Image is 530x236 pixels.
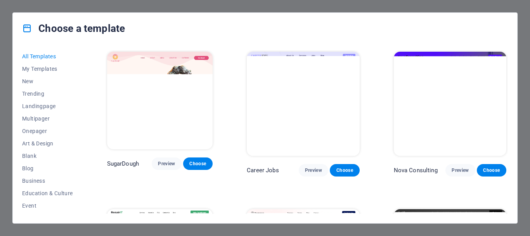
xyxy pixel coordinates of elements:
[158,161,175,167] span: Preview
[22,78,73,84] span: New
[336,167,353,173] span: Choose
[183,157,213,170] button: Choose
[22,153,73,159] span: Blank
[394,52,506,156] img: Nova Consulting
[22,22,125,35] h4: Choose a template
[247,166,279,174] p: Career Jobs
[22,128,73,134] span: Onepager
[107,160,139,168] p: SugarDough
[22,125,73,137] button: Onepager
[22,190,73,196] span: Education & Culture
[22,53,73,59] span: All Templates
[22,91,73,97] span: Trending
[22,50,73,63] button: All Templates
[330,164,359,177] button: Choose
[22,212,73,224] button: Gastronomy
[22,100,73,112] button: Landingpage
[22,140,73,147] span: Art & Design
[22,115,73,122] span: Multipager
[22,203,73,209] span: Event
[22,63,73,75] button: My Templates
[477,164,506,177] button: Choose
[22,165,73,171] span: Blog
[22,66,73,72] span: My Templates
[22,199,73,212] button: Event
[22,137,73,150] button: Art & Design
[22,112,73,125] button: Multipager
[22,162,73,175] button: Blog
[22,103,73,109] span: Landingpage
[22,75,73,87] button: New
[22,150,73,162] button: Blank
[452,167,469,173] span: Preview
[394,166,438,174] p: Nova Consulting
[445,164,475,177] button: Preview
[22,87,73,100] button: Trending
[22,178,73,184] span: Business
[152,157,181,170] button: Preview
[305,167,322,173] span: Preview
[189,161,206,167] span: Choose
[22,187,73,199] button: Education & Culture
[107,52,213,149] img: SugarDough
[22,175,73,187] button: Business
[483,167,500,173] span: Choose
[247,52,359,156] img: Career Jobs
[299,164,328,177] button: Preview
